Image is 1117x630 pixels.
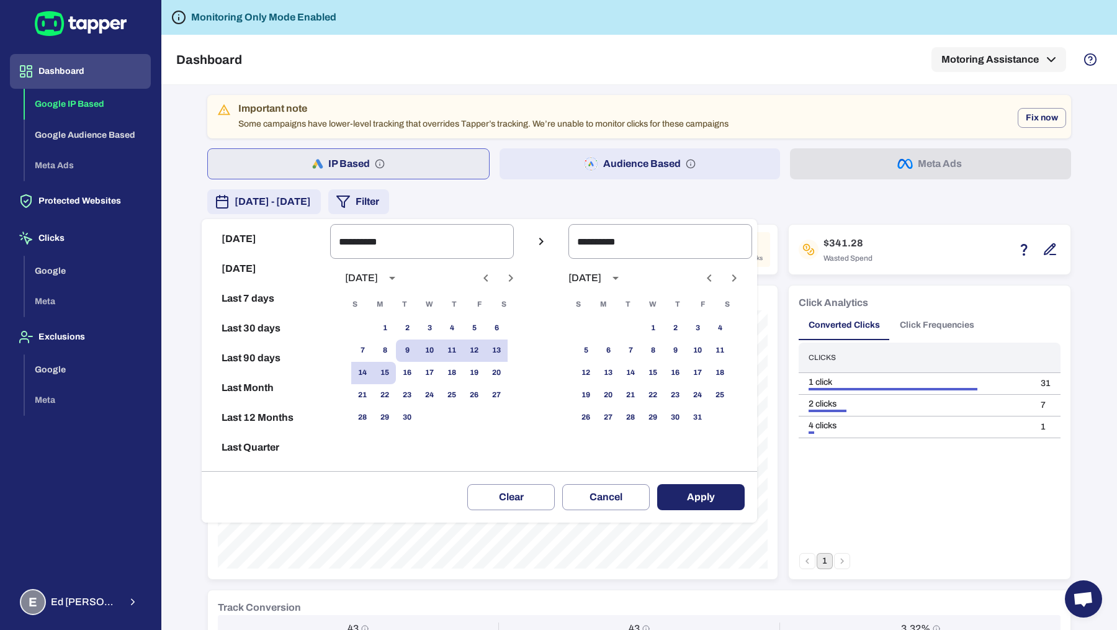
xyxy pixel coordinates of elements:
button: 14 [351,362,374,384]
button: 30 [664,407,686,429]
button: 7 [351,340,374,362]
button: calendar view is open, switch to year view [382,268,403,289]
button: 28 [351,407,374,429]
button: 2 [396,317,418,340]
button: [DATE] [207,254,325,284]
button: Last 90 days [207,343,325,373]
button: 1 [374,317,396,340]
button: Last 12 Months [207,403,325,433]
button: 11 [441,340,463,362]
button: 22 [642,384,664,407]
button: Previous month [699,268,720,289]
button: Clear [467,484,555,510]
button: 19 [463,362,485,384]
button: 15 [642,362,664,384]
button: 5 [463,317,485,340]
button: 31 [686,407,709,429]
span: Saturday [493,292,515,317]
span: Sunday [567,292,590,317]
button: 8 [642,340,664,362]
button: Last Month [207,373,325,403]
span: Thursday [443,292,465,317]
button: 8 [374,340,396,362]
div: [DATE] [345,272,378,284]
span: Sunday [344,292,366,317]
span: Friday [468,292,490,317]
button: Last Quarter [207,433,325,462]
button: 21 [619,384,642,407]
button: 4 [441,317,463,340]
button: 7 [619,340,642,362]
span: Saturday [716,292,738,317]
button: 6 [597,340,619,362]
button: 9 [664,340,686,362]
button: 23 [664,384,686,407]
div: Open chat [1065,580,1102,618]
span: Tuesday [617,292,639,317]
span: Thursday [666,292,689,317]
button: 22 [374,384,396,407]
button: 27 [597,407,619,429]
button: 5 [575,340,597,362]
button: Reset [207,462,325,492]
button: 21 [351,384,374,407]
button: 20 [485,362,508,384]
span: Monday [369,292,391,317]
span: Wednesday [642,292,664,317]
button: 29 [374,407,396,429]
button: 18 [709,362,731,384]
button: 26 [463,384,485,407]
button: 10 [686,340,709,362]
div: [DATE] [568,272,601,284]
button: 14 [619,362,642,384]
button: 30 [396,407,418,429]
button: Cancel [562,484,650,510]
button: 23 [396,384,418,407]
span: Tuesday [393,292,416,317]
span: Wednesday [418,292,441,317]
button: 25 [441,384,463,407]
button: Next month [724,268,745,289]
button: 26 [575,407,597,429]
button: 4 [709,317,731,340]
button: 29 [642,407,664,429]
button: Last 7 days [207,284,325,313]
button: Last 30 days [207,313,325,343]
button: Previous month [475,268,496,289]
button: 3 [418,317,441,340]
button: 19 [575,384,597,407]
span: Friday [691,292,714,317]
button: 25 [709,384,731,407]
button: 9 [396,340,418,362]
button: 13 [485,340,508,362]
button: 6 [485,317,508,340]
button: 1 [642,317,664,340]
button: calendar view is open, switch to year view [605,268,626,289]
button: 28 [619,407,642,429]
button: Next month [500,268,521,289]
button: 2 [664,317,686,340]
button: 15 [374,362,396,384]
button: 13 [597,362,619,384]
button: 3 [686,317,709,340]
button: 27 [485,384,508,407]
button: Apply [657,484,745,510]
button: 17 [418,362,441,384]
button: 16 [664,362,686,384]
button: 10 [418,340,441,362]
button: 17 [686,362,709,384]
span: Monday [592,292,614,317]
button: 24 [686,384,709,407]
button: 18 [441,362,463,384]
button: 20 [597,384,619,407]
button: 12 [463,340,485,362]
button: 16 [396,362,418,384]
button: 12 [575,362,597,384]
button: [DATE] [207,224,325,254]
button: 24 [418,384,441,407]
button: 11 [709,340,731,362]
